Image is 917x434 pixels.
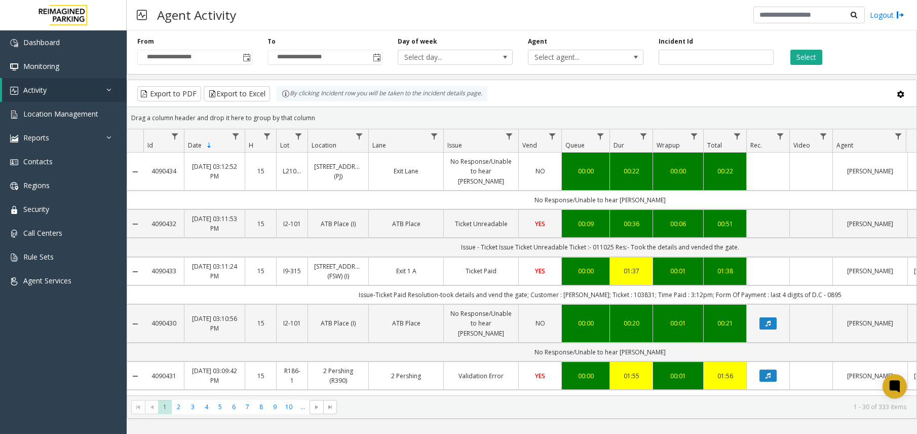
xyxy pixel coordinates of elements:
[817,129,830,143] a: Video Filter Menu
[137,37,154,46] label: From
[522,141,537,150] span: Vend
[616,266,646,276] a: 01:37
[839,371,901,381] a: [PERSON_NAME]
[525,318,555,328] a: NO
[254,400,268,414] span: Page 8
[205,141,213,150] span: Sortable
[659,166,697,176] a: 00:00
[528,50,620,64] span: Select agent...
[616,219,646,229] a: 00:36
[428,129,441,143] a: Lane Filter Menu
[450,266,512,276] a: Ticket Paid
[172,400,185,414] span: Page 2
[614,141,624,150] span: Dur
[616,166,646,176] a: 00:22
[525,166,555,176] a: NO
[896,10,904,20] img: logout
[137,3,147,27] img: pageIcon
[241,50,252,64] span: Toggle popup
[616,371,646,381] a: 01:55
[450,219,512,229] a: Ticket Unreadable
[190,366,239,385] a: [DATE] 03:09:42 PM
[707,141,722,150] span: Total
[23,228,62,238] span: Call Centers
[659,371,697,381] a: 00:01
[616,318,646,328] a: 00:20
[23,252,54,262] span: Rule Sets
[731,129,744,143] a: Total Filter Menu
[283,266,301,276] a: I9-315
[277,86,487,101] div: By clicking Incident row you will be taken to the incident details page.
[659,37,693,46] label: Incident Id
[546,129,559,143] a: Vend Filter Menu
[594,129,607,143] a: Queue Filter Menu
[2,78,127,102] a: Activity
[710,266,740,276] div: 01:38
[213,400,227,414] span: Page 5
[190,162,239,181] a: [DATE] 03:12:52 PM
[568,266,603,276] a: 00:00
[251,371,270,381] a: 15
[774,129,787,143] a: Rec. Filter Menu
[450,157,512,186] a: No Response/Unable to hear [PERSON_NAME]
[23,109,98,119] span: Location Management
[372,141,386,150] span: Lane
[229,129,243,143] a: Date Filter Menu
[710,219,740,229] a: 00:51
[659,318,697,328] div: 00:01
[251,266,270,276] a: 15
[149,371,178,381] a: 4090431
[314,219,362,229] a: ATB Place (I)
[204,86,270,101] button: Export to Excel
[525,266,555,276] a: YES
[251,219,270,229] a: 15
[568,371,603,381] div: 00:00
[836,141,853,150] span: Agent
[283,219,301,229] a: I2-101
[190,314,239,333] a: [DATE] 03:10:56 PM
[450,309,512,338] a: No Response/Unable to hear [PERSON_NAME]
[535,372,545,380] span: YES
[687,129,701,143] a: Wrapup Filter Menu
[568,166,603,176] div: 00:00
[127,109,916,127] div: Drag a column header and drop it here to group by that column
[839,166,901,176] a: [PERSON_NAME]
[323,400,337,414] span: Go to the last page
[10,230,18,238] img: 'icon'
[375,219,437,229] a: ATB Place
[793,141,810,150] span: Video
[568,219,603,229] div: 00:09
[568,318,603,328] a: 00:00
[536,319,545,328] span: NO
[149,318,178,328] a: 4090430
[23,180,50,190] span: Regions
[152,3,241,27] h3: Agent Activity
[282,400,296,414] span: Page 10
[313,403,321,411] span: Go to the next page
[260,129,274,143] a: H Filter Menu
[371,50,382,64] span: Toggle popup
[10,206,18,214] img: 'icon'
[147,141,153,150] span: Id
[127,220,143,228] a: Collapse Details
[10,254,18,262] img: 'icon'
[870,10,904,20] a: Logout
[186,400,200,414] span: Page 3
[375,371,437,381] a: 2 Pershing
[525,371,555,381] a: YES
[23,133,49,142] span: Reports
[127,168,143,176] a: Collapse Details
[10,182,18,190] img: 'icon'
[839,318,901,328] a: [PERSON_NAME]
[375,318,437,328] a: ATB Place
[657,141,680,150] span: Wrapup
[637,129,651,143] a: Dur Filter Menu
[10,277,18,285] img: 'icon'
[280,141,289,150] span: Lot
[188,141,202,150] span: Date
[23,61,59,71] span: Monitoring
